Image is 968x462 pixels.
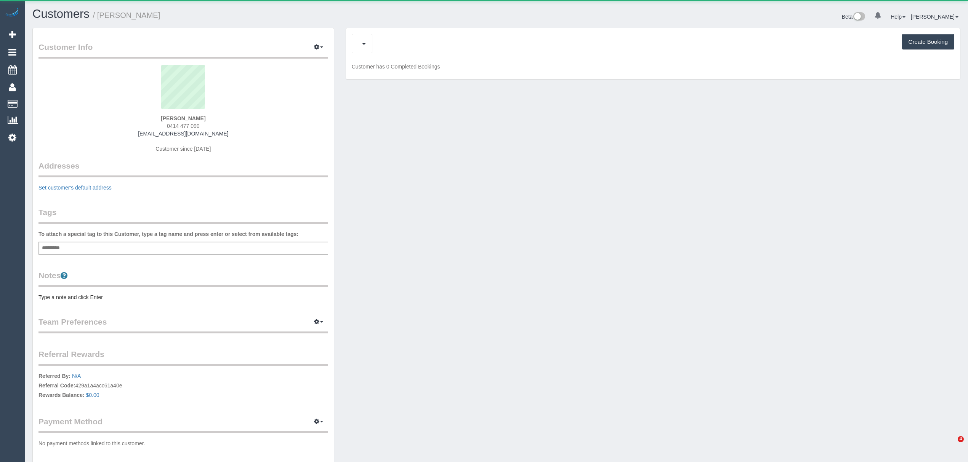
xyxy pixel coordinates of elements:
img: Automaid Logo [5,8,20,18]
a: [PERSON_NAME] [911,14,958,20]
a: $0.00 [86,392,99,398]
strong: [PERSON_NAME] [161,115,205,121]
legend: Customer Info [38,41,328,59]
label: Rewards Balance: [38,391,85,399]
button: Create Booking [902,34,954,50]
p: Customer has 0 Completed Bookings [352,63,954,70]
a: Help [891,14,905,20]
legend: Team Preferences [38,316,328,333]
legend: Payment Method [38,416,328,433]
label: Referred By: [38,372,71,380]
legend: Referral Rewards [38,349,328,366]
p: 429a1a4acc61a40e [38,372,328,401]
a: [EMAIL_ADDRESS][DOMAIN_NAME] [138,131,228,137]
span: 4 [958,436,964,442]
pre: Type a note and click Enter [38,293,328,301]
span: Customer since [DATE] [155,146,211,152]
a: Customers [32,7,90,21]
legend: Notes [38,270,328,287]
p: No payment methods linked to this customer. [38,440,328,447]
img: New interface [853,12,865,22]
label: Referral Code: [38,382,75,389]
small: / [PERSON_NAME] [93,11,160,19]
legend: Tags [38,207,328,224]
a: N/A [72,373,81,379]
a: Set customer's default address [38,185,112,191]
a: Beta [842,14,865,20]
iframe: Intercom live chat [942,436,960,454]
label: To attach a special tag to this Customer, type a tag name and press enter or select from availabl... [38,230,298,238]
span: 0414 477 090 [167,123,200,129]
